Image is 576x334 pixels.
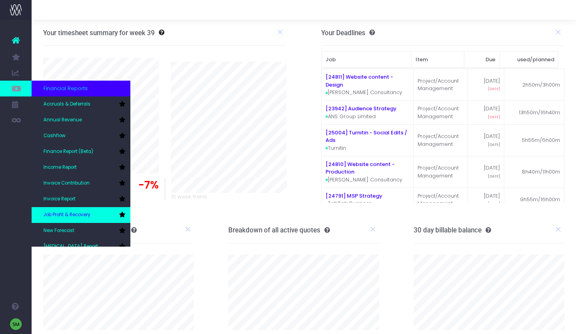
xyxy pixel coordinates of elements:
[520,196,560,204] span: 9h55m/16h00m
[414,100,468,125] td: Project/Account Management
[43,243,98,250] span: [MEDICAL_DATA] Report
[519,109,560,117] span: 13h50m/16h40m
[228,226,330,234] h3: Breakdown of all active quotes
[43,196,75,203] span: Invoice Report
[43,180,90,187] span: Invoice Contribution
[326,73,393,89] a: [24811] Website content - Design
[488,86,500,92] span: [DATE]
[464,51,500,68] th: Due: activate to sort column ascending
[468,188,504,212] td: [DATE]
[411,51,465,68] th: Item: activate to sort column ascending
[32,223,130,239] a: New Forecast
[171,193,207,201] span: 10 week trend
[414,125,468,156] td: Project/Account Management
[500,51,558,68] th: used/planned: activate to sort column ascending
[43,132,66,140] span: Cashflow
[32,175,130,191] a: Invoice Contribution
[43,117,82,124] span: Annual Revenue
[326,105,397,112] a: [23942] Audience Strategy
[322,156,414,188] td: [PERSON_NAME] Consultancy
[322,51,411,68] th: Job: activate to sort column ascending
[43,227,74,234] span: New Forecast
[468,69,504,100] td: [DATE]
[43,85,88,92] span: Financial Reports
[468,125,504,156] td: [DATE]
[32,144,130,160] a: Finance Report (Beta)
[43,211,90,219] span: Job Profit & Recovery
[488,174,500,179] span: [DATE]
[468,100,504,125] td: [DATE]
[32,239,130,255] a: [MEDICAL_DATA] Report
[43,29,155,37] h3: Your timesheet summary for week 39
[322,188,414,212] td: TalkTalk Business
[322,125,414,156] td: Turnitin
[43,164,77,171] span: Income Report
[522,168,560,176] span: 8h40m/11h00m
[414,69,468,100] td: Project/Account Management
[32,207,130,223] a: Job Profit & Recovery
[43,148,93,155] span: Finance Report (Beta)
[522,136,560,144] span: 5h55m/6h00m
[468,156,504,188] td: [DATE]
[414,188,468,212] td: Project/Account Management
[488,142,500,147] span: [DATE]
[32,96,130,112] a: Accruals & Deferrals
[488,114,500,120] span: [DATE]
[32,160,130,175] a: Income Report
[326,160,395,176] a: [24810] Website content - Production
[522,81,560,89] span: 2h50m/3h00m
[32,112,130,128] a: Annual Revenue
[322,100,414,125] td: ANS Group Limited
[414,226,491,234] h3: 30 day billable balance
[32,191,130,207] a: Invoice Report
[322,69,414,100] td: [PERSON_NAME] Consultancy
[321,29,375,37] h3: Your Deadlines
[43,101,90,108] span: Accruals & Deferrals
[32,128,130,144] a: Cashflow
[10,318,22,330] img: images/default_profile_image.png
[326,192,382,200] a: [24791] MSP Strategy
[138,177,159,193] span: -7%
[414,156,468,188] td: Project/Account Management
[488,201,500,207] span: [DATE]
[326,129,407,144] a: [25004] Turnitin - Social Edits / Ads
